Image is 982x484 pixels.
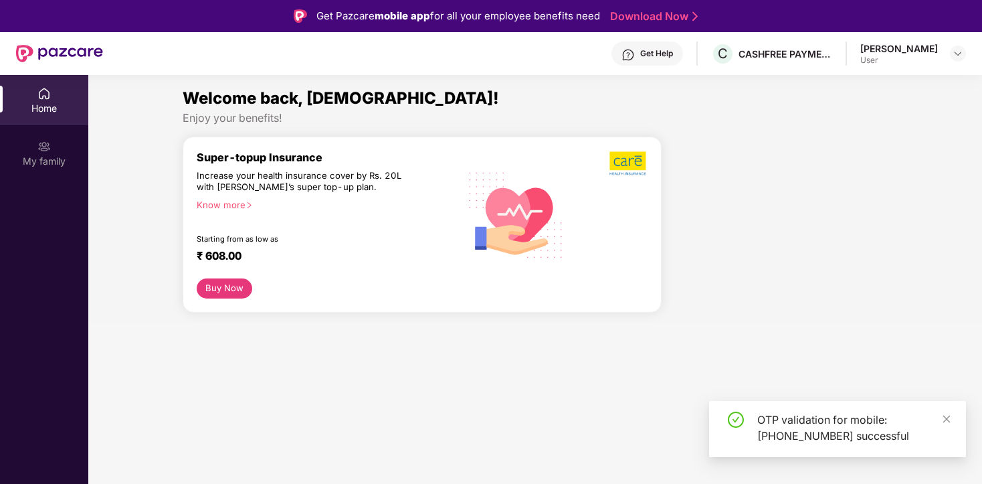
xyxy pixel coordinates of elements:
img: Stroke [692,9,698,23]
div: OTP validation for mobile: [PHONE_NUMBER] successful [757,412,950,444]
span: right [246,201,253,209]
img: svg+xml;base64,PHN2ZyBpZD0iRHJvcGRvd24tMzJ4MzIiIHhtbG5zPSJodHRwOi8vd3d3LnczLm9yZy8yMDAwL3N2ZyIgd2... [953,48,963,59]
strong: mobile app [375,9,430,22]
span: close [942,414,951,424]
img: svg+xml;base64,PHN2ZyBpZD0iSGVscC0zMngzMiIgeG1sbnM9Imh0dHA6Ly93d3cudzMub3JnLzIwMDAvc3ZnIiB3aWR0aD... [621,48,635,62]
img: b5dec4f62d2307b9de63beb79f102df3.png [609,151,648,176]
img: svg+xml;base64,PHN2ZyBpZD0iSG9tZSIgeG1sbnM9Imh0dHA6Ly93d3cudzMub3JnLzIwMDAvc3ZnIiB3aWR0aD0iMjAiIG... [37,87,51,100]
div: CASHFREE PAYMENTS INDIA PVT. LTD. [739,48,832,60]
div: User [860,55,938,66]
div: ₹ 608.00 [197,249,446,265]
div: Know more [197,199,452,209]
img: svg+xml;base64,PHN2ZyB3aWR0aD0iMjAiIGhlaWdodD0iMjAiIHZpZXdCb3g9IjAgMCAyMCAyMCIgZmlsbD0ibm9uZSIgeG... [37,140,51,153]
div: Enjoy your benefits! [183,111,888,125]
button: Buy Now [197,278,252,299]
img: New Pazcare Logo [16,45,103,62]
span: Welcome back, [DEMOGRAPHIC_DATA]! [183,88,499,108]
div: [PERSON_NAME] [860,42,938,55]
div: Starting from as low as [197,234,403,244]
a: Download Now [610,9,694,23]
div: Super-topup Insurance [197,151,460,164]
div: Get Help [640,48,673,59]
span: check-circle [728,412,744,428]
img: svg+xml;base64,PHN2ZyB4bWxucz0iaHR0cDovL3d3dy53My5vcmcvMjAwMC9zdmciIHhtbG5zOnhsaW5rPSJodHRwOi8vd3... [460,157,573,271]
span: C [718,46,728,62]
div: Get Pazcare for all your employee benefits need [316,8,600,24]
div: Increase your health insurance cover by Rs. 20L with [PERSON_NAME]’s super top-up plan. [197,170,402,193]
img: Logo [294,9,307,23]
